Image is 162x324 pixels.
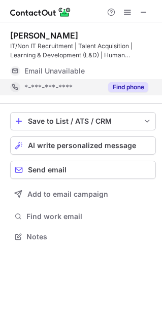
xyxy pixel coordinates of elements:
[10,161,156,179] button: Send email
[10,185,156,203] button: Add to email campaign
[10,30,78,41] div: [PERSON_NAME]
[28,141,136,150] span: AI write personalized message
[10,112,156,130] button: save-profile-one-click
[24,66,85,76] span: Email Unavailable
[28,117,138,125] div: Save to List / ATS / CRM
[10,230,156,244] button: Notes
[10,42,156,60] div: IT/Non IT Recruitment | Talent Acquisition | Learning & Development (L&D) | Human Resources👩‍💻
[28,166,67,174] span: Send email
[108,82,148,92] button: Reveal Button
[26,232,152,241] span: Notes
[26,212,152,221] span: Find work email
[27,190,108,198] span: Add to email campaign
[10,136,156,155] button: AI write personalized message
[10,6,71,18] img: ContactOut v5.3.10
[10,209,156,224] button: Find work email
